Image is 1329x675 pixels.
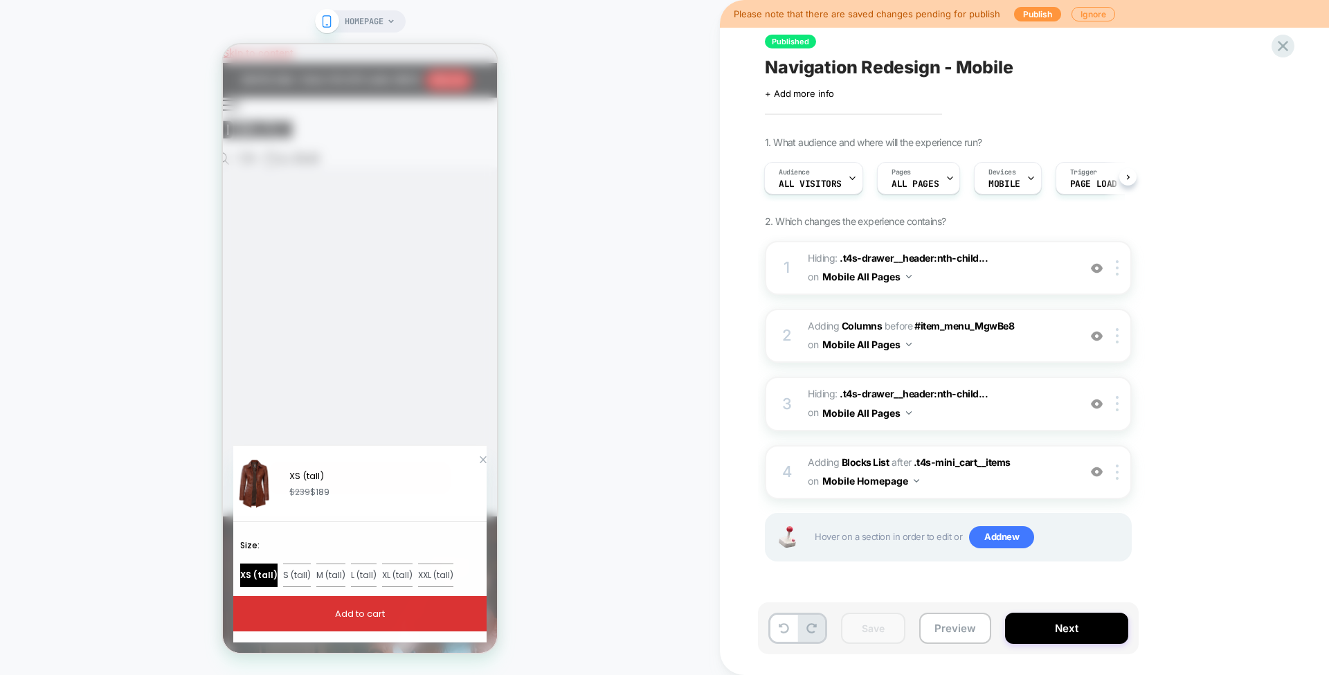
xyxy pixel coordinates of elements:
[195,519,230,543] button: XXL (tall)
[780,254,794,282] div: 1
[765,35,816,48] span: Published
[822,267,912,287] button: Mobile All Pages
[842,456,889,468] b: Blocks List
[885,320,912,332] span: BEFORE
[1005,613,1128,644] button: Next
[906,275,912,278] img: down arrow
[914,479,919,483] img: down arrow
[765,215,946,227] span: 2. Which changes the experience contains?
[808,472,818,489] span: on
[914,320,1014,332] span: #item_menu_MgwBe8
[257,412,264,419] div: Zoom Button
[1116,396,1119,411] img: close
[780,390,794,418] div: 3
[906,411,912,415] img: down arrow
[128,519,154,543] button: L (tall)
[808,336,818,353] span: on
[808,456,889,468] span: Adding
[892,168,911,177] span: Pages
[841,613,905,644] button: Save
[10,552,264,587] button: Add to cart
[765,136,982,148] span: 1. What audience and where will the experience run?
[808,320,882,332] span: Adding
[808,249,1072,287] span: Hiding :
[914,456,1011,468] span: .t4s-mini_cart__items
[1070,179,1117,189] span: Page Load
[840,252,988,264] span: .t4s-drawer__header:nth-child...
[159,519,190,543] button: XL (tall)
[17,519,55,543] button: XS (tall)
[66,424,183,440] div: XS (tall)
[1014,7,1061,21] button: Publish
[1091,466,1103,478] img: crossed eye
[892,179,939,189] span: ALL PAGES
[842,320,883,332] b: Columns
[808,268,818,285] span: on
[988,168,1015,177] span: Devices
[93,519,123,543] button: M (tall)
[815,526,1123,548] span: Hover on a section in order to edit or
[1091,398,1103,410] img: crossed eye
[969,526,1034,548] span: Add new
[822,471,919,491] button: Mobile Homepage
[840,388,988,399] span: .t4s-drawer__header:nth-child...
[779,179,842,189] span: All Visitors
[17,488,257,519] div: Size :
[808,385,1072,422] span: Hiding :
[1091,262,1103,274] img: crossed eye
[1116,328,1119,343] img: close
[822,403,912,423] button: Mobile All Pages
[780,322,794,350] div: 2
[765,57,1013,78] span: Navigation Redesign - Mobile
[919,613,991,644] button: Preview
[773,526,801,548] img: Joystick
[988,179,1020,189] span: MOBILE
[1091,330,1103,342] img: crossed eye
[1070,168,1097,177] span: Trigger
[345,10,383,33] span: HOMEPAGE
[87,440,107,456] div: $189
[1072,7,1115,21] button: Ignore
[892,456,912,468] span: AFTER
[1116,260,1119,276] img: close
[60,519,88,543] button: S (tall)
[10,412,53,467] img: Tall Kandis Women's Cognac Brown Leather Car Coat
[765,88,834,99] span: + Add more info
[822,334,912,354] button: Mobile All Pages
[780,458,794,486] div: 4
[808,404,818,421] span: on
[66,440,87,456] div: $239
[906,343,912,346] img: down arrow
[1116,465,1119,480] img: close
[779,168,810,177] span: Audience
